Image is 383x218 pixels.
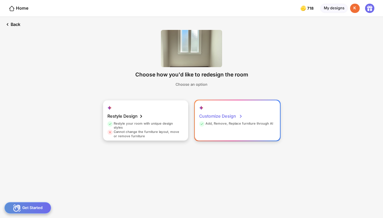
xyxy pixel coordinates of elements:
[307,6,315,11] span: 718
[350,4,360,13] div: K
[107,122,183,130] div: Restyle your room with unique design styles
[9,5,29,12] div: Home
[199,122,273,128] div: Add, Remove, Replace furniture through AI
[107,130,183,139] div: Cannot change the furniture layout, move or remove furniture
[199,111,243,122] div: Customize Design
[107,111,145,122] div: Restyle Design
[161,30,222,67] img: 9k=
[176,82,207,87] div: Choose an option
[135,71,248,78] div: Choose how you'd like to redesign the room
[320,4,348,13] div: My designs
[4,202,51,214] div: Get Started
